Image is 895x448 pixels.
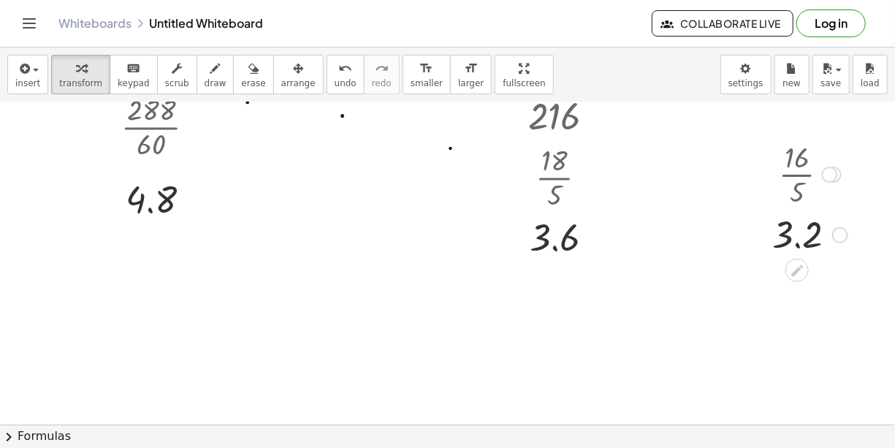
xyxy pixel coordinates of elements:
[411,78,443,88] span: smaller
[7,55,48,94] button: insert
[110,55,158,94] button: keyboardkeypad
[233,55,273,94] button: erase
[338,60,352,77] i: undo
[652,10,793,37] button: Collaborate Live
[720,55,772,94] button: settings
[165,78,189,88] span: scrub
[820,78,841,88] span: save
[364,55,400,94] button: redoredo
[335,78,357,88] span: undo
[58,16,132,31] a: Whiteboards
[812,55,850,94] button: save
[664,17,781,30] span: Collaborate Live
[281,78,316,88] span: arrange
[372,78,392,88] span: redo
[419,60,433,77] i: format_size
[241,78,265,88] span: erase
[197,55,235,94] button: draw
[782,78,801,88] span: new
[18,12,41,35] button: Toggle navigation
[327,55,365,94] button: undoundo
[273,55,324,94] button: arrange
[59,78,102,88] span: transform
[796,10,866,37] button: Log in
[126,60,140,77] i: keyboard
[51,55,110,94] button: transform
[728,78,763,88] span: settings
[458,78,484,88] span: larger
[15,78,40,88] span: insert
[157,55,197,94] button: scrub
[495,55,553,94] button: fullscreen
[853,55,888,94] button: load
[503,78,545,88] span: fullscreen
[403,55,451,94] button: format_sizesmaller
[774,55,810,94] button: new
[205,78,226,88] span: draw
[785,259,809,282] div: Edit math
[375,60,389,77] i: redo
[464,60,478,77] i: format_size
[861,78,880,88] span: load
[450,55,492,94] button: format_sizelarger
[118,78,150,88] span: keypad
